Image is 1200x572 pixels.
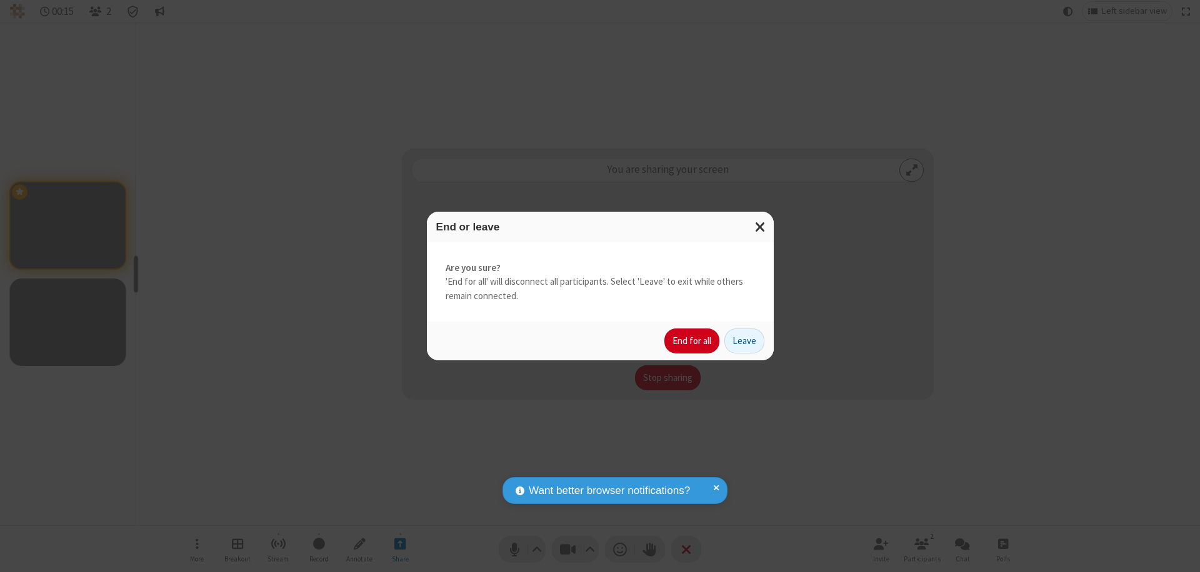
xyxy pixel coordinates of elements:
[724,328,764,353] button: Leave
[436,221,764,233] h3: End or leave
[747,212,774,242] button: Close modal
[664,328,719,353] button: End for all
[427,242,774,322] div: 'End for all' will disconnect all participants. Select 'Leave' to exit while others remain connec...
[446,261,755,275] strong: Are you sure?
[529,483,690,499] span: Want better browser notifications?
